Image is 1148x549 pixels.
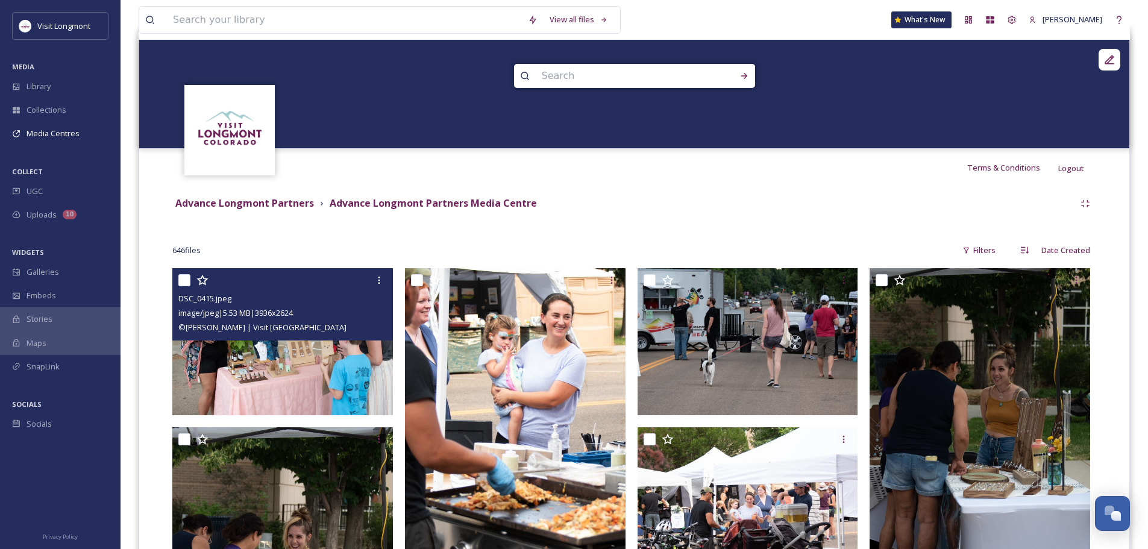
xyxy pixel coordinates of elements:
span: MEDIA [12,62,34,71]
div: Filters [956,239,1002,262]
span: DSC_0415.jpeg [178,293,231,304]
span: Stories [27,313,52,325]
div: 10 [63,210,77,219]
span: Maps [27,337,46,349]
span: Embeds [27,290,56,301]
span: © [PERSON_NAME] | Visit [GEOGRAPHIC_DATA] [178,322,347,333]
a: [PERSON_NAME] [1023,8,1108,31]
span: Socials [27,418,52,430]
a: Privacy Policy [43,529,78,543]
span: SnapLink [27,361,60,372]
button: Open Chat [1095,496,1130,531]
a: Terms & Conditions [967,160,1058,175]
span: Library [27,81,51,92]
span: Uploads [27,209,57,221]
span: Privacy Policy [43,533,78,541]
input: Search your library [167,7,522,33]
span: SOCIALS [12,400,42,409]
a: What's New [891,11,952,28]
img: longmont.jpg [19,20,31,32]
span: UGC [27,186,43,197]
span: Terms & Conditions [967,162,1040,173]
div: Date Created [1035,239,1096,262]
input: Search [536,63,701,89]
span: WIDGETS [12,248,44,257]
span: COLLECT [12,167,43,176]
img: longmont.jpg [186,86,274,174]
span: Logout [1058,163,1084,174]
img: DSC_0415.jpeg [172,268,393,415]
span: Galleries [27,266,59,278]
span: Collections [27,104,66,116]
img: DSC_0392.jpeg [638,268,858,415]
span: Media Centres [27,128,80,139]
span: image/jpeg | 5.53 MB | 3936 x 2624 [178,307,293,318]
span: Visit Longmont [37,20,90,31]
strong: Advance Longmont Partners [175,196,314,210]
strong: Advance Longmont Partners Media Centre [330,196,537,210]
span: 646 file s [172,245,201,256]
span: [PERSON_NAME] [1043,14,1102,25]
a: View all files [544,8,614,31]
